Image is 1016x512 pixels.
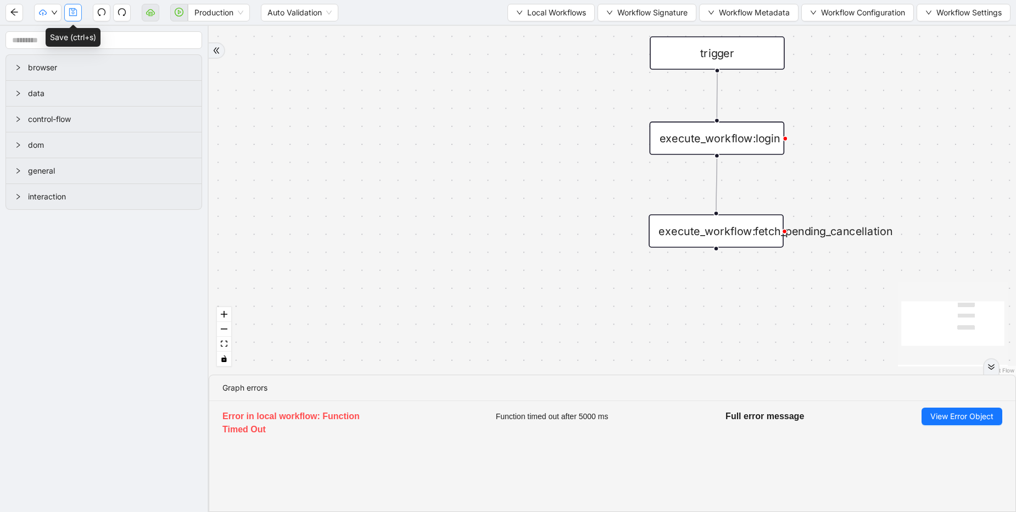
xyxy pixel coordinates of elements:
[10,8,19,16] span: arrow-left
[34,4,62,21] button: cloud-uploaddown
[6,184,202,209] div: interaction
[527,7,586,19] span: Local Workflows
[708,9,714,16] span: down
[222,410,378,436] h5: Error in local workflow: Function Timed Out
[598,4,696,21] button: downWorkflow Signature
[650,121,785,155] div: execute_workflow:login
[217,337,231,352] button: fit view
[649,214,784,248] div: execute_workflow:fetch_pending_cancellationplus-circle
[986,367,1014,374] a: React Flow attribution
[719,7,790,19] span: Workflow Metadata
[650,36,785,70] div: trigger
[28,62,193,74] span: browser
[6,55,202,80] div: browser
[821,7,905,19] span: Workflow Configuration
[118,8,126,16] span: redo
[716,158,717,210] g: Edge from execute_workflow:login to execute_workflow:fetch_pending_cancellation
[801,4,914,21] button: downWorkflow Configuration
[6,132,202,158] div: dom
[69,8,77,16] span: save
[28,139,193,151] span: dom
[28,87,193,99] span: data
[142,4,159,21] button: cloud-server
[617,7,688,19] span: Workflow Signature
[64,4,82,21] button: save
[15,168,21,174] span: right
[6,107,202,132] div: control-flow
[936,7,1002,19] span: Workflow Settings
[28,165,193,177] span: general
[28,113,193,125] span: control-flow
[15,64,21,71] span: right
[725,410,804,423] h5: Full error message
[217,322,231,337] button: zoom out
[46,28,101,47] div: Save (ctrl+s)
[606,9,613,16] span: down
[97,8,106,16] span: undo
[15,142,21,148] span: right
[810,9,817,16] span: down
[925,9,932,16] span: down
[217,352,231,366] button: toggle interactivity
[213,47,220,54] span: double-right
[922,408,1002,425] button: View Error Object
[705,261,728,283] span: plus-circle
[930,410,993,422] span: View Error Object
[917,4,1011,21] button: downWorkflow Settings
[507,4,595,21] button: downLocal Workflows
[113,4,131,21] button: redo
[496,410,609,422] span: Function timed out after 5000 ms
[267,4,332,21] span: Auto Validation
[6,81,202,106] div: data
[649,214,784,248] div: execute_workflow:fetch_pending_cancellation
[987,363,995,371] span: double-right
[516,9,523,16] span: down
[5,4,23,21] button: arrow-left
[194,4,243,21] span: Production
[15,90,21,97] span: right
[6,158,202,183] div: general
[217,307,231,322] button: zoom in
[15,193,21,200] span: right
[51,9,58,16] span: down
[93,4,110,21] button: undo
[28,191,193,203] span: interaction
[39,9,47,16] span: cloud-upload
[699,4,799,21] button: downWorkflow Metadata
[222,382,1002,394] div: Graph errors
[146,8,155,16] span: cloud-server
[15,116,21,123] span: right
